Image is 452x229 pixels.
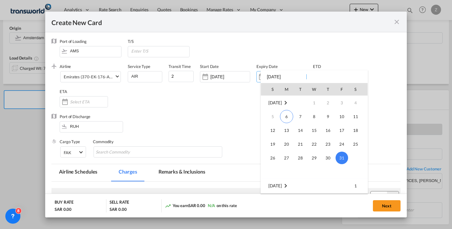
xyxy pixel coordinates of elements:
[321,110,335,123] td: Thursday October 9 2025
[349,96,368,110] td: Saturday October 4 2025
[349,110,368,123] td: Saturday October 11 2025
[294,124,307,137] span: 14
[308,110,320,123] span: 8
[280,138,293,150] span: 20
[261,151,368,165] tr: Week 5
[280,83,293,96] th: M
[266,138,279,150] span: 19
[322,124,334,137] span: 16
[335,151,349,165] td: Friday October 31 2025
[261,110,368,123] tr: Week 2
[261,165,368,179] tr: Week undefined
[293,123,307,137] td: Tuesday October 14 2025
[293,151,307,165] td: Tuesday October 28 2025
[322,138,334,150] span: 23
[307,83,321,96] th: W
[294,152,307,164] span: 28
[335,83,349,96] th: F
[322,152,334,164] span: 30
[268,100,282,105] span: [DATE]
[280,151,293,165] td: Monday October 27 2025
[268,183,282,188] span: [DATE]
[308,138,320,150] span: 22
[321,123,335,137] td: Thursday October 16 2025
[261,179,368,193] tr: Week 1
[261,83,368,193] md-calendar: Calendar
[321,83,335,96] th: T
[307,151,321,165] td: Wednesday October 29 2025
[280,137,293,151] td: Monday October 20 2025
[280,123,293,137] td: Monday October 13 2025
[280,152,293,164] span: 27
[280,124,293,137] span: 13
[322,110,334,123] span: 9
[261,151,280,165] td: Sunday October 26 2025
[280,110,293,123] span: 6
[349,137,368,151] td: Saturday October 25 2025
[307,137,321,151] td: Wednesday October 22 2025
[293,137,307,151] td: Tuesday October 21 2025
[261,137,368,151] tr: Week 4
[349,138,362,150] span: 25
[335,123,349,137] td: Friday October 17 2025
[349,123,368,137] td: Saturday October 18 2025
[261,123,368,137] tr: Week 3
[261,96,368,110] tr: Week 1
[293,83,307,96] th: T
[349,179,368,193] td: Saturday November 1 2025
[335,110,349,123] td: Friday October 10 2025
[261,179,307,193] td: November 2025
[336,138,348,150] span: 24
[280,110,293,123] td: Monday October 6 2025
[308,152,320,164] span: 29
[307,96,321,110] td: Wednesday October 1 2025
[261,96,307,110] td: October 2025
[307,110,321,123] td: Wednesday October 8 2025
[266,124,279,137] span: 12
[335,96,349,110] td: Friday October 3 2025
[307,123,321,137] td: Wednesday October 15 2025
[336,110,348,123] span: 10
[294,110,307,123] span: 7
[308,124,320,137] span: 15
[261,137,280,151] td: Sunday October 19 2025
[266,152,279,164] span: 26
[336,124,348,137] span: 17
[321,151,335,165] td: Thursday October 30 2025
[261,83,280,96] th: S
[349,124,362,137] span: 18
[321,137,335,151] td: Thursday October 23 2025
[261,123,280,137] td: Sunday October 12 2025
[321,96,335,110] td: Thursday October 2 2025
[349,110,362,123] span: 11
[336,152,348,164] span: 31
[294,138,307,150] span: 21
[349,180,362,192] span: 1
[261,110,280,123] td: Sunday October 5 2025
[349,83,368,96] th: S
[293,110,307,123] td: Tuesday October 7 2025
[335,137,349,151] td: Friday October 24 2025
